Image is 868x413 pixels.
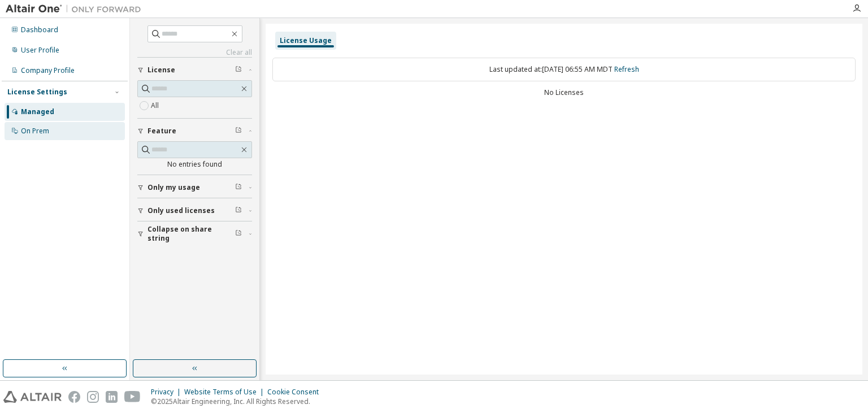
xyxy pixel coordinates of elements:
div: User Profile [21,46,59,55]
div: Cookie Consent [267,388,325,397]
img: instagram.svg [87,391,99,403]
span: Feature [147,127,176,136]
span: Clear filter [235,206,242,215]
p: © 2025 Altair Engineering, Inc. All Rights Reserved. [151,397,325,406]
label: All [151,99,161,112]
div: No entries found [137,160,252,169]
img: Altair One [6,3,147,15]
button: Only used licenses [137,198,252,223]
img: facebook.svg [68,391,80,403]
div: License Settings [7,88,67,97]
div: Company Profile [21,66,75,75]
div: Dashboard [21,25,58,34]
span: License [147,66,175,75]
div: Privacy [151,388,184,397]
div: Managed [21,107,54,116]
span: Clear filter [235,229,242,238]
button: Collapse on share string [137,221,252,246]
img: youtube.svg [124,391,141,403]
span: Only used licenses [147,206,215,215]
span: Only my usage [147,183,200,192]
a: Refresh [614,64,639,74]
img: altair_logo.svg [3,391,62,403]
button: Feature [137,119,252,144]
div: On Prem [21,127,49,136]
span: Clear filter [235,127,242,136]
span: Clear filter [235,66,242,75]
button: License [137,58,252,82]
div: Last updated at: [DATE] 06:55 AM MDT [272,58,856,81]
div: License Usage [280,36,332,45]
span: Collapse on share string [147,225,235,243]
div: No Licenses [272,88,856,97]
button: Only my usage [137,175,252,200]
div: Website Terms of Use [184,388,267,397]
a: Clear all [137,48,252,57]
img: linkedin.svg [106,391,118,403]
span: Clear filter [235,183,242,192]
